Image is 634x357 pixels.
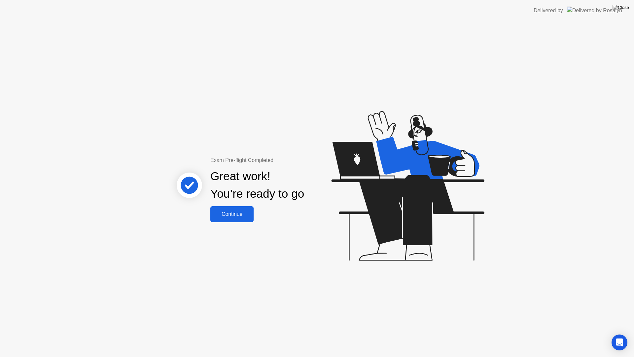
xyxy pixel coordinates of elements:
img: Close [613,5,629,10]
div: Continue [212,211,252,217]
div: Exam Pre-flight Completed [210,156,347,164]
div: Open Intercom Messenger [612,335,627,350]
button: Continue [210,206,254,222]
img: Delivered by Rosalyn [567,7,622,14]
div: Delivered by [534,7,563,15]
div: Great work! You’re ready to go [210,168,304,203]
